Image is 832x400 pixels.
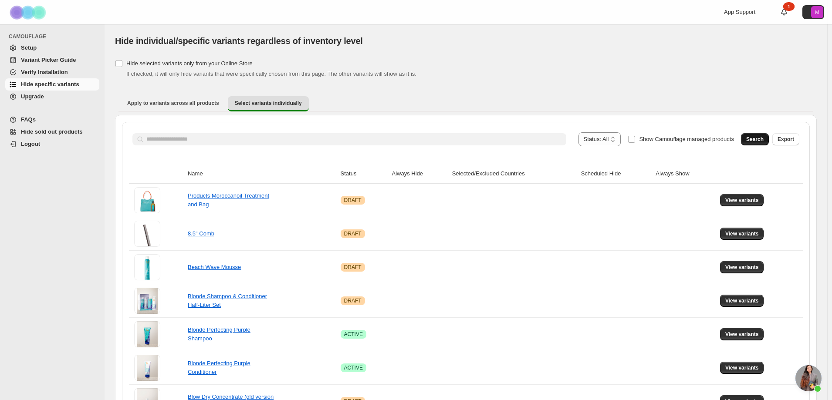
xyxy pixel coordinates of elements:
span: Search [746,136,764,143]
a: Variant Picker Guide [5,54,99,66]
span: DRAFT [344,264,362,271]
span: Logout [21,141,40,147]
span: Avatar with initials M [811,6,823,18]
a: Blonde Shampoo & Conditioner Half-Liter Set [188,293,267,308]
button: View variants [720,194,764,206]
span: CAMOUFLAGE [9,33,100,40]
button: Avatar with initials M [802,5,824,19]
button: Select variants individually [228,96,309,111]
div: 1 [783,2,795,11]
button: Export [772,133,799,145]
img: Camouflage [7,0,51,24]
button: View variants [720,261,764,273]
span: Setup [21,44,37,51]
a: Upgrade [5,91,99,103]
span: Hide sold out products [21,128,83,135]
a: Verify Installation [5,66,99,78]
span: Hide selected variants only from your Online Store [126,60,253,67]
span: View variants [725,230,759,237]
th: Selected/Excluded Countries [450,164,578,184]
span: ACTIVE [344,331,363,338]
span: View variants [725,331,759,338]
span: If checked, it will only hide variants that were specifically chosen from this page. The other va... [126,71,416,77]
button: View variants [720,228,764,240]
span: Variant Picker Guide [21,57,76,63]
span: Hide specific variants [21,81,79,87]
span: View variants [725,364,759,371]
button: Apply to variants across all products [120,96,226,110]
th: Scheduled Hide [578,164,653,184]
span: DRAFT [344,297,362,304]
button: View variants [720,362,764,374]
a: פתח צ'אט [795,365,822,391]
span: Apply to variants across all products [127,100,219,107]
span: Verify Installation [21,69,68,75]
span: ACTIVE [344,364,363,371]
span: App Support [724,9,755,15]
a: Beach Wave Mousse [188,264,241,270]
span: View variants [725,297,759,304]
button: Search [741,133,769,145]
span: View variants [725,197,759,204]
span: Select variants individually [235,100,302,107]
a: Hide sold out products [5,126,99,138]
button: View variants [720,328,764,340]
text: M [815,10,819,15]
a: 1 [780,8,788,17]
span: View variants [725,264,759,271]
a: Blonde Perfecting Purple Shampoo [188,326,250,342]
th: Name [185,164,338,184]
th: Always Show [653,164,717,184]
a: Setup [5,42,99,54]
a: 8.5" Comb [188,230,214,237]
a: Hide specific variants [5,78,99,91]
th: Always Hide [389,164,450,184]
span: FAQs [21,116,36,123]
span: Hide individual/specific variants regardless of inventory level [115,36,363,46]
a: Blonde Perfecting Purple Conditioner [188,360,250,375]
span: Upgrade [21,93,44,100]
span: Export [778,136,794,143]
span: DRAFT [344,230,362,237]
th: Status [338,164,389,184]
span: Show Camouflage managed products [639,136,734,142]
a: FAQs [5,114,99,126]
a: Logout [5,138,99,150]
span: DRAFT [344,197,362,204]
a: Products Moroccanoil Treatment and Bag [188,192,269,208]
button: View variants [720,295,764,307]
